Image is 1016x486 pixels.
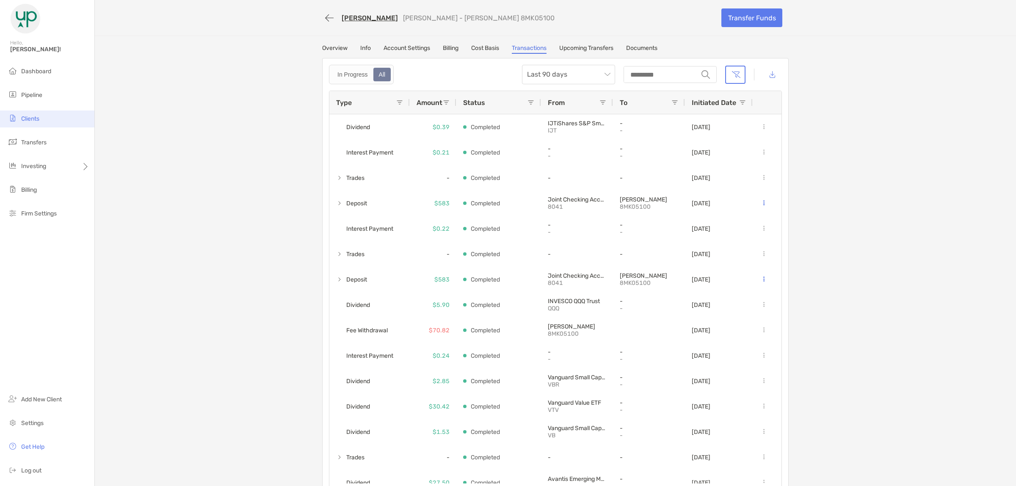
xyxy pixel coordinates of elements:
a: Transfer Funds [721,8,782,27]
span: Investing [21,163,46,170]
img: transfers icon [8,137,18,147]
img: dashboard icon [8,66,18,76]
span: Dividend [346,374,370,388]
p: - [620,425,678,432]
span: Deposit [346,273,367,287]
p: [DATE] [692,200,710,207]
div: - [410,241,456,267]
p: - [620,399,678,406]
div: In Progress [333,69,373,80]
p: - [620,305,678,312]
span: Settings [21,420,44,427]
p: VBR [548,381,606,388]
p: Completed [471,300,500,310]
p: Vanguard Small Cap Value ETF [548,374,606,381]
span: Add New Client [21,396,62,403]
div: - [410,445,456,470]
p: Completed [471,351,500,361]
p: $1.53 [433,427,450,437]
p: - [620,120,678,127]
p: - [620,298,678,305]
div: segmented control [329,65,394,84]
p: - [620,229,678,236]
p: - [620,221,678,229]
p: 8MK05100 [548,330,606,337]
a: Overview [322,44,348,54]
p: - [620,251,678,258]
span: Transfers [21,139,47,146]
a: Documents [626,44,657,54]
p: [DATE] [692,428,710,436]
div: All [374,69,390,80]
p: - [620,356,678,363]
p: [DATE] [692,454,710,461]
span: Dashboard [21,68,51,75]
p: - [620,381,678,388]
p: [DATE] [692,225,710,232]
img: pipeline icon [8,89,18,99]
img: Zoe Logo [10,3,41,34]
p: 8MK05100 [620,203,678,210]
p: Completed [471,147,500,158]
p: - [620,432,678,439]
p: 8MK05100 [620,279,678,287]
span: Deposit [346,196,367,210]
p: [DATE] [692,301,710,309]
span: Fee Withdrawal [346,323,388,337]
a: Billing [443,44,458,54]
p: IJTiShares S&P Small-Cap 600 Growth ETF [548,120,606,127]
p: - [548,251,606,258]
p: - [620,145,678,152]
button: Clear filters [725,66,745,84]
span: Type [336,99,352,107]
p: IJT [548,127,606,134]
div: - [410,165,456,191]
p: Vanguard Small Cap ETF [548,425,606,432]
p: Vanguard Value ETF [548,399,606,406]
p: - [620,127,678,134]
span: Interest Payment [346,222,393,236]
span: Dividend [346,400,370,414]
p: - [620,406,678,414]
span: Initiated Date [692,99,736,107]
span: Dividend [346,425,370,439]
a: Transactions [512,44,547,54]
p: $0.39 [433,122,450,133]
p: [DATE] [692,251,710,258]
p: - [548,221,606,229]
span: Status [463,99,485,107]
span: Interest Payment [346,349,393,363]
p: Completed [471,173,500,183]
p: - [620,475,678,483]
p: - [548,454,606,461]
img: firm-settings icon [8,208,18,218]
p: INVESCO QQQ Trust [548,298,606,305]
span: Log out [21,467,41,474]
p: Completed [471,224,500,234]
p: $0.21 [433,147,450,158]
p: Roth IRA [620,196,678,203]
p: VTV [548,406,606,414]
span: Trades [346,247,364,261]
p: $30.42 [429,401,450,412]
img: settings icon [8,417,18,428]
p: - [548,356,606,363]
span: Pipeline [21,91,42,99]
img: clients icon [8,113,18,123]
p: - [620,454,678,461]
a: Upcoming Transfers [559,44,613,54]
img: billing icon [8,184,18,194]
span: Clients [21,115,39,122]
img: add_new_client icon [8,394,18,404]
span: From [548,99,565,107]
img: get-help icon [8,441,18,451]
p: Completed [471,401,500,412]
span: Billing [21,186,37,193]
p: - [620,174,678,182]
a: [PERSON_NAME] [342,14,398,22]
span: Amount [417,99,442,107]
p: Avantis Emerging Markets Equity ETF [548,475,606,483]
p: $0.22 [433,224,450,234]
p: Completed [471,122,500,133]
p: QQQ [548,305,606,312]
